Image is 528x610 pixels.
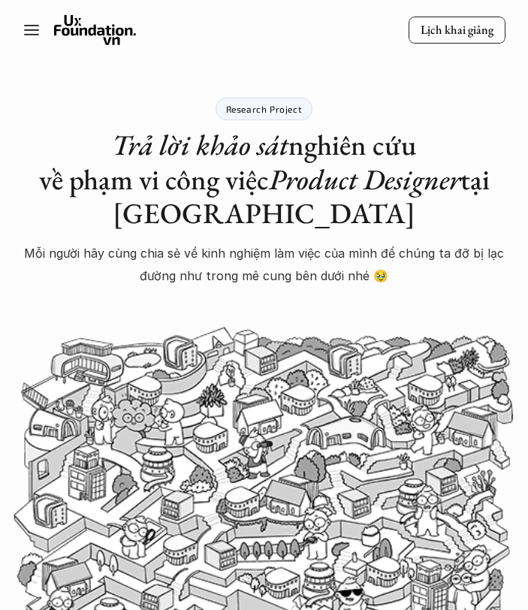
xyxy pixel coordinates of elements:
[226,104,303,114] p: Research Project
[23,242,505,288] p: Mỗi người hãy cùng chia sẻ về kinh nghiệm làm việc của mình để chúng ta đỡ bị lạc đường như trong...
[269,161,460,198] em: Product Designer
[23,128,505,231] h1: nghiên cứu về phạm vi công việc tại [GEOGRAPHIC_DATA]
[409,17,505,44] a: Lịch khai giảng
[112,126,288,163] em: Trả lời khảo sát
[421,23,493,38] p: Lịch khai giảng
